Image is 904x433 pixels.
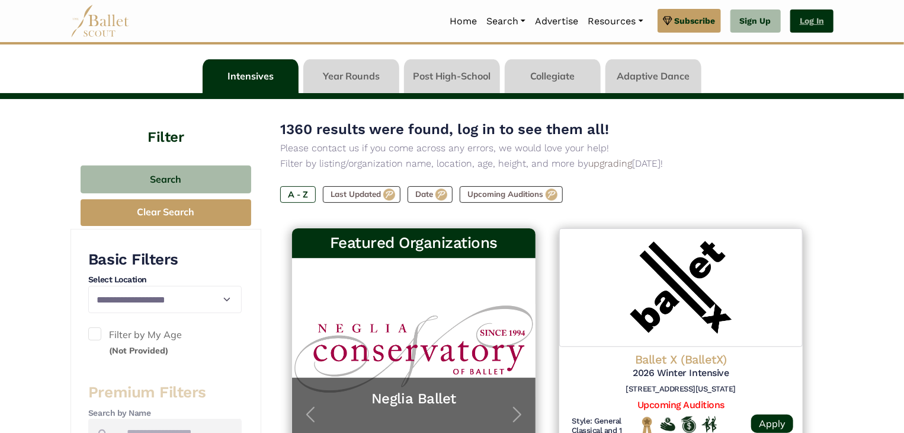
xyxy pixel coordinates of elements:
img: Offers Scholarship [681,416,696,433]
a: Search [482,9,530,34]
img: gem.svg [663,14,672,27]
label: Filter by My Age [88,327,242,358]
a: Home [445,9,482,34]
button: Clear Search [81,199,251,226]
a: Subscribe [658,9,721,33]
label: Last Updated [323,186,400,203]
a: Advertise [530,9,583,34]
p: Please contact us if you come across any errors, we would love your help! [280,141,815,156]
span: Subscribe [675,14,716,27]
span: 1360 results were found, log in to see them all! [280,121,609,138]
h6: [STREET_ADDRESS][US_STATE] [569,384,793,394]
img: Offers Financial Aid [661,418,675,431]
button: Search [81,165,251,193]
label: A - Z [280,186,316,203]
h4: Ballet X (BalletX) [569,352,793,367]
h4: Search by Name [88,407,242,419]
a: Resources [583,9,647,34]
img: Logo [559,228,803,347]
p: Filter by listing/organization name, location, age, height, and more by [DATE]! [280,156,815,171]
a: Log In [790,9,834,33]
li: Post High-School [402,59,502,93]
a: Neglia Ballet [304,390,524,408]
label: Date [408,186,453,203]
a: Upcoming Auditions [637,399,725,410]
h3: Basic Filters [88,250,242,270]
li: Intensives [200,59,301,93]
h5: 2026 Winter Intensive [569,367,793,380]
label: Upcoming Auditions [460,186,563,203]
li: Adaptive Dance [603,59,704,93]
a: upgrading [588,158,632,169]
li: Collegiate [502,59,603,93]
img: In Person [702,416,717,432]
h3: Premium Filters [88,383,242,403]
a: Apply [751,415,793,433]
h3: Featured Organizations [302,233,526,253]
h4: Filter [70,99,261,148]
small: (Not Provided) [109,345,168,356]
h4: Select Location [88,274,242,286]
li: Year Rounds [301,59,402,93]
a: Sign Up [730,9,781,33]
